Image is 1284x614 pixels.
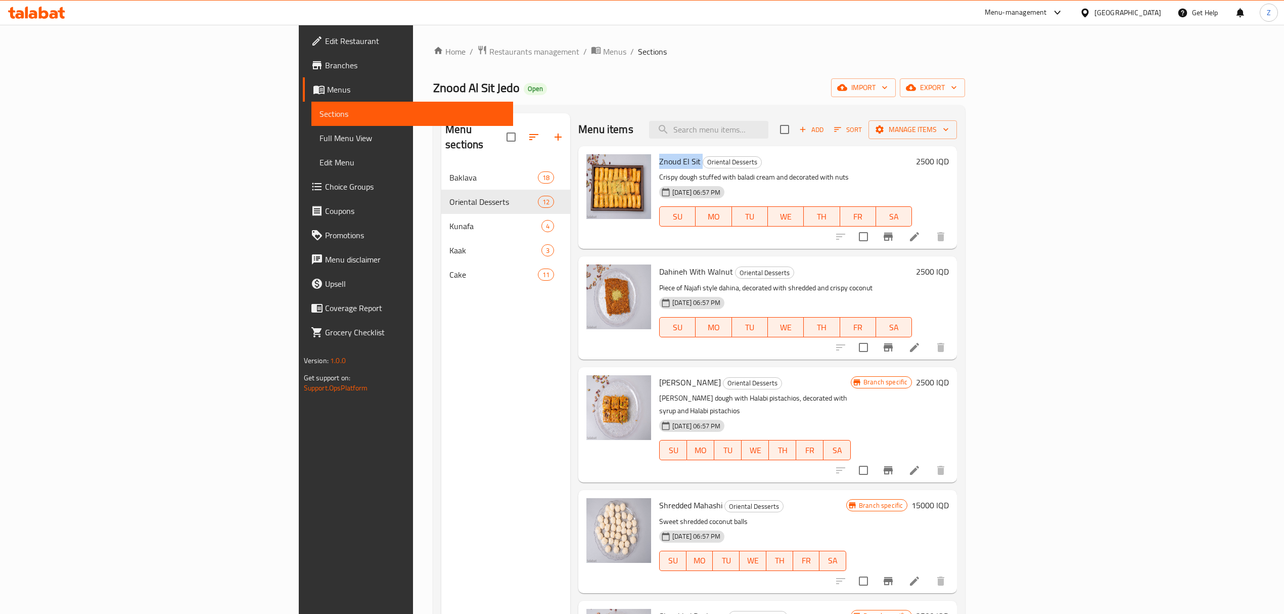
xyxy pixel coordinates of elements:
[853,226,874,247] span: Select to update
[732,317,768,337] button: TU
[703,156,762,168] div: Oriental Desserts
[929,458,953,483] button: delete
[441,165,570,190] div: Baklava18
[303,174,513,199] a: Choice Groups
[538,196,554,208] div: items
[853,460,874,481] span: Select to update
[766,551,793,571] button: TH
[659,392,851,417] p: [PERSON_NAME] dough with Halabi pistachios, decorated with syrup and Halabi pistachios
[659,264,733,279] span: Dahineh With Walnut
[696,317,731,337] button: MO
[659,375,721,390] span: [PERSON_NAME]
[538,173,554,183] span: 18
[769,440,796,460] button: TH
[724,500,784,512] div: Oriental Desserts
[911,498,949,512] h6: 15000 IQD
[538,171,554,184] div: items
[740,551,766,571] button: WE
[489,46,579,58] span: Restaurants management
[696,206,731,227] button: MO
[603,46,626,58] span: Menus
[538,197,554,207] span: 12
[664,443,683,458] span: SU
[831,78,896,97] button: import
[578,122,633,137] h2: Menu items
[325,181,505,193] span: Choice Groups
[303,53,513,77] a: Branches
[732,206,768,227] button: TU
[311,150,513,174] a: Edit Menu
[325,205,505,217] span: Coupons
[736,267,794,279] span: Oriental Desserts
[686,551,713,571] button: MO
[853,571,874,592] span: Select to update
[433,45,965,58] nav: breadcrumb
[840,317,876,337] button: FR
[773,443,792,458] span: TH
[449,220,541,232] span: Kunafa
[538,270,554,280] span: 11
[538,269,554,281] div: items
[659,154,701,169] span: Znoud El Sit
[303,272,513,296] a: Upsell
[441,161,570,291] nav: Menu sections
[1267,7,1271,18] span: Z
[929,225,953,249] button: delete
[477,45,579,58] a: Restaurants management
[929,335,953,360] button: delete
[524,84,547,93] span: Open
[804,317,840,337] button: TH
[668,298,724,308] span: [DATE] 06:57 PM
[834,124,862,136] span: Sort
[772,320,800,335] span: WE
[823,553,842,568] span: SA
[522,125,546,149] span: Sort sections
[742,440,769,460] button: WE
[303,223,513,247] a: Promotions
[819,551,846,571] button: SA
[717,553,736,568] span: TU
[908,575,921,587] a: Edit menu item
[325,302,505,314] span: Coverage Report
[793,551,820,571] button: FR
[723,377,782,389] div: Oriental Desserts
[659,515,846,528] p: Sweet shredded coconut balls
[929,569,953,593] button: delete
[325,278,505,290] span: Upsell
[916,375,949,389] h6: 2500 IQD
[797,553,816,568] span: FR
[796,440,823,460] button: FR
[844,209,872,224] span: FR
[853,337,874,358] span: Select to update
[746,443,765,458] span: WE
[325,253,505,266] span: Menu disclaimer
[649,121,768,139] input: search
[800,443,819,458] span: FR
[1094,7,1161,18] div: [GEOGRAPHIC_DATA]
[691,443,710,458] span: MO
[691,553,709,568] span: MO
[311,126,513,150] a: Full Menu View
[449,269,538,281] span: Cake
[586,375,651,440] img: Simit Basbousa
[908,81,957,94] span: export
[668,188,724,197] span: [DATE] 06:57 PM
[774,119,795,140] span: Select section
[441,238,570,262] div: Kaak3
[330,354,346,367] span: 1.0.0
[664,320,692,335] span: SU
[876,225,900,249] button: Branch-specific-item
[319,132,505,144] span: Full Menu View
[723,377,782,389] span: Oriental Desserts
[664,553,682,568] span: SU
[908,231,921,243] a: Edit menu item
[876,206,912,227] button: SA
[880,209,908,224] span: SA
[441,262,570,287] div: Cake11
[744,553,762,568] span: WE
[303,247,513,272] a: Menu disclaimer
[659,498,722,513] span: Shredded Mahashi
[876,569,900,593] button: Branch-specific-item
[591,45,626,58] a: Menus
[908,464,921,476] a: Edit menu item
